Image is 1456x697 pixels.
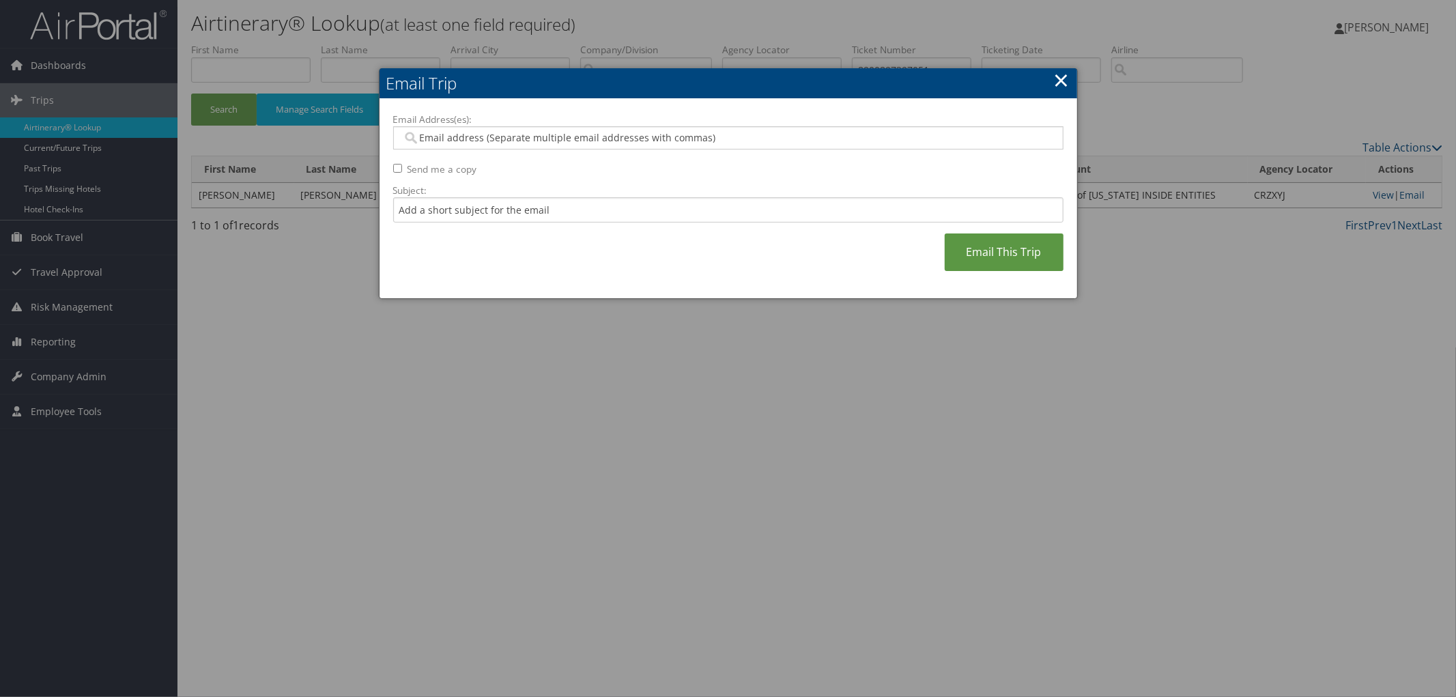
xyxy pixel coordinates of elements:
[393,113,1064,126] label: Email Address(es):
[402,131,1054,145] input: Email address (Separate multiple email addresses with commas)
[1054,66,1070,94] a: ×
[380,68,1077,98] h2: Email Trip
[393,197,1064,223] input: Add a short subject for the email
[408,162,477,176] label: Send me a copy
[393,184,1064,197] label: Subject:
[945,233,1064,271] a: Email This Trip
